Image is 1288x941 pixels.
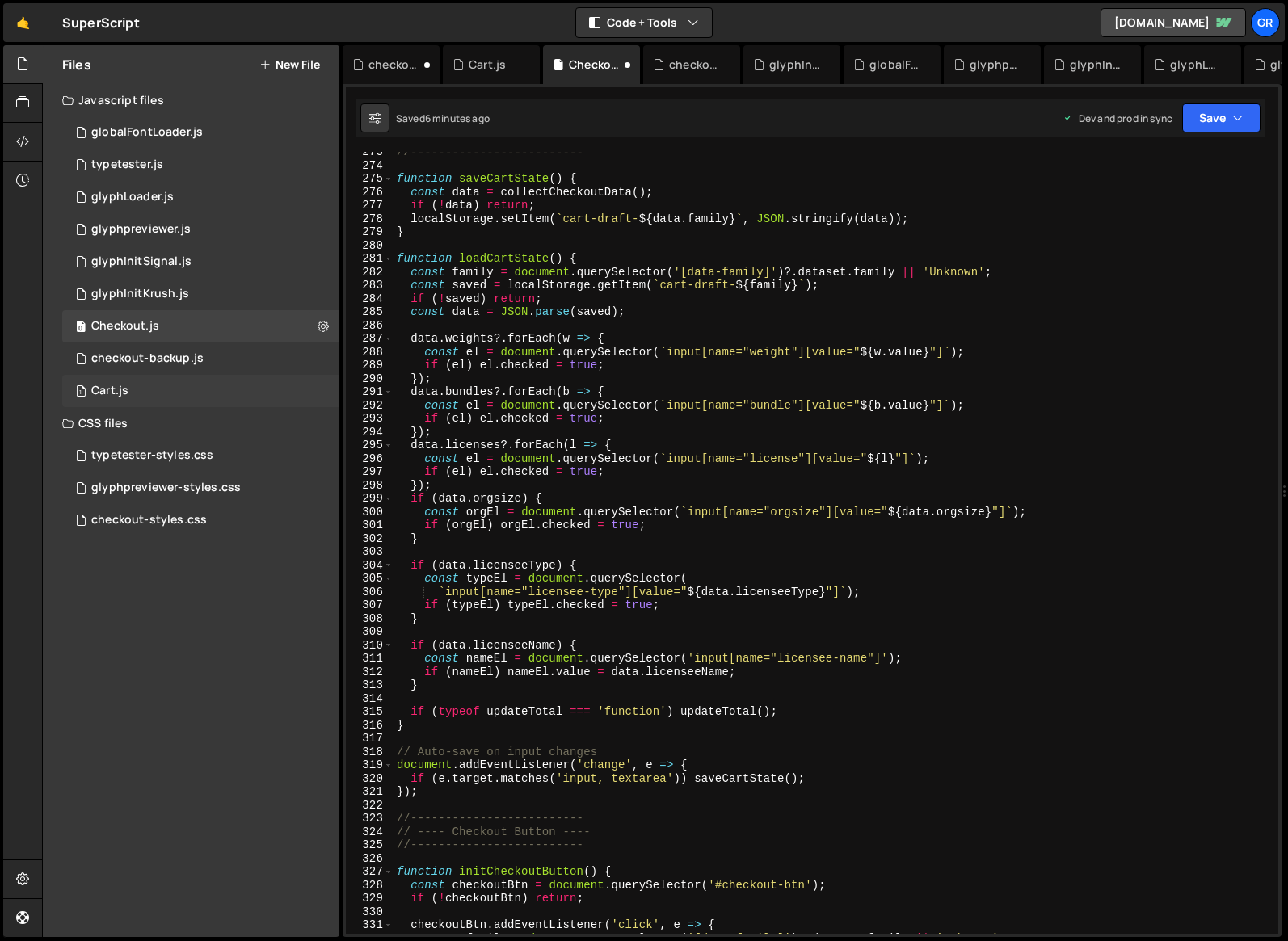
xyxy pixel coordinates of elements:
div: 321 [346,785,394,799]
div: Checkout.js [91,319,159,334]
div: Dev and prod in sync [1063,111,1172,125]
div: 278 [346,212,394,226]
div: 331 [346,918,394,932]
button: Save [1182,103,1261,132]
div: glyphpreviewer-styles.css [970,57,1021,73]
div: 317 [346,732,394,746]
div: checkout-styles.css [91,513,207,527]
button: Code + Tools [576,8,712,37]
div: glyphInitSignal.js [91,254,192,269]
div: 277 [346,199,394,212]
div: glyphpreviewer.js [91,222,191,237]
div: 299 [346,492,394,506]
div: 285 [346,305,394,319]
div: 327 [346,865,394,879]
div: 310 [346,639,394,653]
div: glyphLoader.js [91,190,174,204]
div: checkout-styles.css [669,57,721,73]
span: 1 [76,386,86,399]
div: 308 [346,612,394,626]
h2: Files [62,56,91,74]
button: New File [259,58,320,71]
div: SuperScript [62,13,140,32]
div: 302 [346,532,394,546]
div: Checkout.js [569,57,621,73]
div: 295 [346,439,394,452]
div: 274 [346,159,394,173]
div: 17017/47277.js [62,181,339,213]
div: glyphInitKrush.js [91,287,189,301]
div: 296 [346,452,394,466]
div: Saved [396,111,490,125]
div: 291 [346,385,394,399]
div: 279 [346,225,394,239]
div: 17017/47137.css [62,439,339,472]
div: globalFontLoader.js [869,57,921,73]
div: checkout-backup.js [91,351,204,366]
div: 281 [346,252,394,266]
div: 17017/47329.js [62,246,339,278]
div: Cart.js [469,57,506,73]
div: checkout-backup.js [368,57,420,73]
div: 300 [346,506,394,519]
div: 330 [346,905,394,919]
div: 275 [346,172,394,186]
div: Cart.js [91,384,128,398]
div: 17017/48038.css [62,504,339,536]
div: 289 [346,359,394,372]
div: 313 [346,678,394,692]
div: 290 [346,372,394,386]
div: 17017/46707.js [62,149,339,181]
div: 17017/47345.css [62,472,339,504]
div: 298 [346,479,394,493]
div: 286 [346,319,394,333]
div: 17017/47275.js [62,213,339,246]
div: 306 [346,586,394,599]
div: typetester-styles.css [91,448,213,463]
div: globalFontLoader.js [91,125,203,140]
div: glyphInitSignal.js [1070,57,1122,73]
div: 294 [346,426,394,439]
div: typetester.js [91,158,163,172]
div: glyphInitKrush.js [769,57,821,73]
div: 326 [346,852,394,866]
div: 311 [346,652,394,666]
div: 288 [346,346,394,359]
div: 323 [346,812,394,825]
div: 6 minutes ago [425,111,490,125]
div: glyphLoader.js [1170,57,1222,73]
div: 320 [346,772,394,786]
span: 0 [76,321,86,334]
div: 307 [346,599,394,612]
div: 17017/47514.js [62,116,339,149]
div: 287 [346,332,394,346]
div: 328 [346,879,394,893]
div: 314 [346,692,394,706]
div: Gr [1251,8,1280,37]
div: 319 [346,758,394,772]
div: 324 [346,825,394,839]
div: 301 [346,519,394,532]
div: 322 [346,799,394,813]
div: 329 [346,892,394,905]
div: 280 [346,239,394,253]
div: 276 [346,186,394,200]
div: 309 [346,625,394,639]
div: 304 [346,559,394,573]
div: glyphpreviewer-styles.css [91,481,241,495]
div: Checkout.js [62,310,339,342]
div: 297 [346,465,394,479]
div: 293 [346,412,394,426]
div: 325 [346,838,394,852]
div: 17017/47730.js [62,278,339,310]
div: 292 [346,399,394,413]
div: 318 [346,746,394,759]
div: 312 [346,666,394,679]
a: [DOMAIN_NAME] [1101,8,1246,37]
a: 🤙 [3,3,43,42]
div: Cart.js [62,375,339,407]
div: 273 [346,145,394,159]
div: CSS files [43,407,339,439]
div: 17017/48445.js [62,342,339,375]
div: 315 [346,705,394,719]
